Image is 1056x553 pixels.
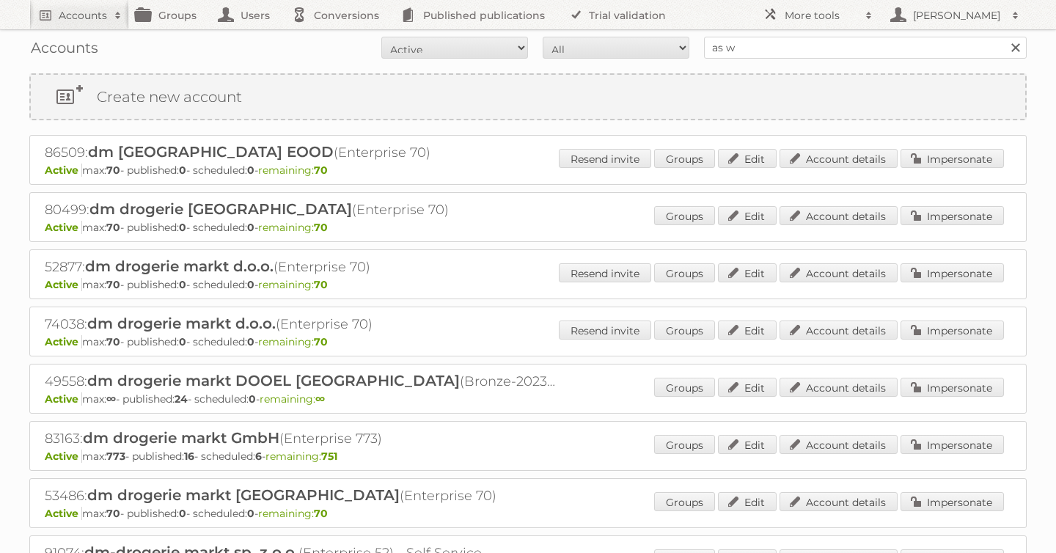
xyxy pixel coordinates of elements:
[559,149,651,168] a: Resend invite
[106,392,116,406] strong: ∞
[901,378,1004,397] a: Impersonate
[255,450,262,463] strong: 6
[654,149,715,168] a: Groups
[247,507,254,520] strong: 0
[314,278,328,291] strong: 70
[45,392,1011,406] p: max: - published: - scheduled: -
[314,335,328,348] strong: 70
[559,321,651,340] a: Resend invite
[45,392,82,406] span: Active
[45,164,1011,177] p: max: - published: - scheduled: -
[106,278,120,291] strong: 70
[258,278,328,291] span: remaining:
[901,435,1004,454] a: Impersonate
[89,200,352,218] span: dm drogerie [GEOGRAPHIC_DATA]
[780,435,898,454] a: Account details
[247,164,254,177] strong: 0
[179,507,186,520] strong: 0
[184,450,194,463] strong: 16
[315,392,325,406] strong: ∞
[247,221,254,234] strong: 0
[45,278,82,291] span: Active
[901,149,1004,168] a: Impersonate
[45,200,558,219] h2: 80499: (Enterprise 70)
[179,335,186,348] strong: 0
[909,8,1005,23] h2: [PERSON_NAME]
[45,278,1011,291] p: max: - published: - scheduled: -
[785,8,858,23] h2: More tools
[258,335,328,348] span: remaining:
[85,257,274,275] span: dm drogerie markt d.o.o.
[45,507,1011,520] p: max: - published: - scheduled: -
[654,321,715,340] a: Groups
[260,392,325,406] span: remaining:
[45,143,558,162] h2: 86509: (Enterprise 70)
[45,450,1011,463] p: max: - published: - scheduled: -
[59,8,107,23] h2: Accounts
[901,492,1004,511] a: Impersonate
[45,335,1011,348] p: max: - published: - scheduled: -
[654,263,715,282] a: Groups
[780,321,898,340] a: Account details
[654,378,715,397] a: Groups
[45,221,1011,234] p: max: - published: - scheduled: -
[718,378,777,397] a: Edit
[901,206,1004,225] a: Impersonate
[718,206,777,225] a: Edit
[45,507,82,520] span: Active
[901,321,1004,340] a: Impersonate
[175,392,188,406] strong: 24
[718,435,777,454] a: Edit
[45,372,558,391] h2: 49558: (Bronze-2023 ∞)
[314,221,328,234] strong: 70
[179,221,186,234] strong: 0
[83,429,279,447] span: dm drogerie markt GmbH
[45,221,82,234] span: Active
[718,263,777,282] a: Edit
[780,263,898,282] a: Account details
[780,492,898,511] a: Account details
[654,492,715,511] a: Groups
[179,278,186,291] strong: 0
[88,143,334,161] span: dm [GEOGRAPHIC_DATA] EOOD
[654,206,715,225] a: Groups
[45,164,82,177] span: Active
[247,335,254,348] strong: 0
[247,278,254,291] strong: 0
[718,492,777,511] a: Edit
[106,164,120,177] strong: 70
[314,164,328,177] strong: 70
[106,450,125,463] strong: 773
[45,429,558,448] h2: 83163: (Enterprise 773)
[87,315,276,332] span: dm drogerie markt d.o.o.
[45,335,82,348] span: Active
[718,149,777,168] a: Edit
[901,263,1004,282] a: Impersonate
[45,257,558,276] h2: 52877: (Enterprise 70)
[718,321,777,340] a: Edit
[780,378,898,397] a: Account details
[45,315,558,334] h2: 74038: (Enterprise 70)
[106,335,120,348] strong: 70
[780,149,898,168] a: Account details
[106,221,120,234] strong: 70
[258,507,328,520] span: remaining:
[258,221,328,234] span: remaining:
[87,486,400,504] span: dm drogerie markt [GEOGRAPHIC_DATA]
[654,435,715,454] a: Groups
[780,206,898,225] a: Account details
[31,75,1025,119] a: Create new account
[45,486,558,505] h2: 53486: (Enterprise 70)
[314,507,328,520] strong: 70
[559,263,651,282] a: Resend invite
[87,372,460,389] span: dm drogerie markt DOOEL [GEOGRAPHIC_DATA]
[321,450,337,463] strong: 751
[179,164,186,177] strong: 0
[265,450,337,463] span: remaining:
[45,450,82,463] span: Active
[258,164,328,177] span: remaining:
[249,392,256,406] strong: 0
[106,507,120,520] strong: 70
